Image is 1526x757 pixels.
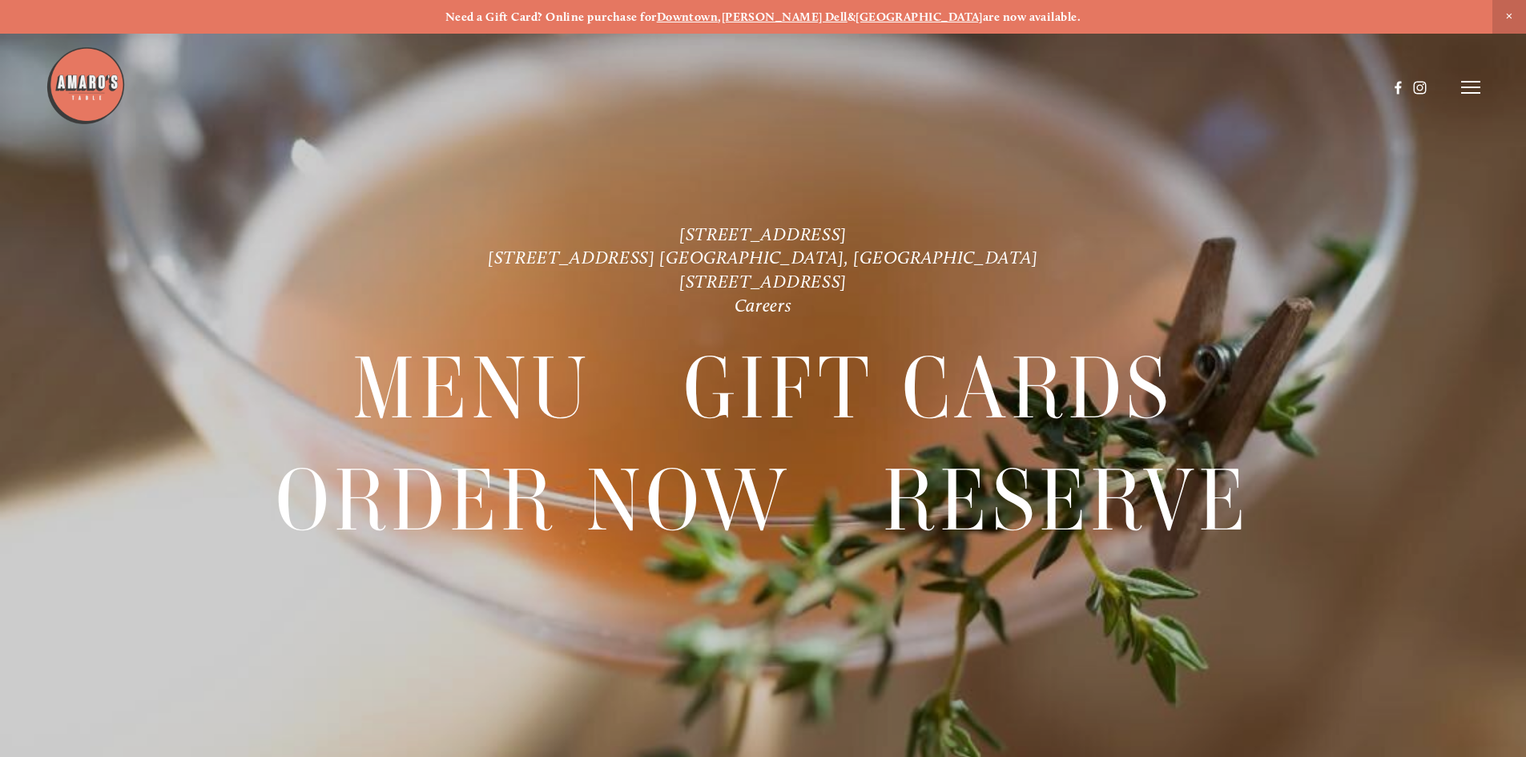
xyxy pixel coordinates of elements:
span: Order Now [276,445,791,556]
a: Gift Cards [683,334,1174,444]
a: [PERSON_NAME] Dell [722,10,848,24]
a: [STREET_ADDRESS] [GEOGRAPHIC_DATA], [GEOGRAPHIC_DATA] [488,247,1038,268]
a: [GEOGRAPHIC_DATA] [856,10,983,24]
img: Amaro's Table [46,46,126,126]
a: Order Now [276,445,791,555]
strong: are now available. [983,10,1081,24]
a: [STREET_ADDRESS] [679,271,847,292]
a: Downtown [657,10,719,24]
a: [STREET_ADDRESS] [679,223,847,245]
a: Careers [735,295,792,316]
strong: Need a Gift Card? Online purchase for [445,10,657,24]
strong: & [848,10,856,24]
a: Menu [352,334,591,444]
a: Reserve [883,445,1250,555]
span: Reserve [883,445,1250,556]
strong: , [718,10,721,24]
